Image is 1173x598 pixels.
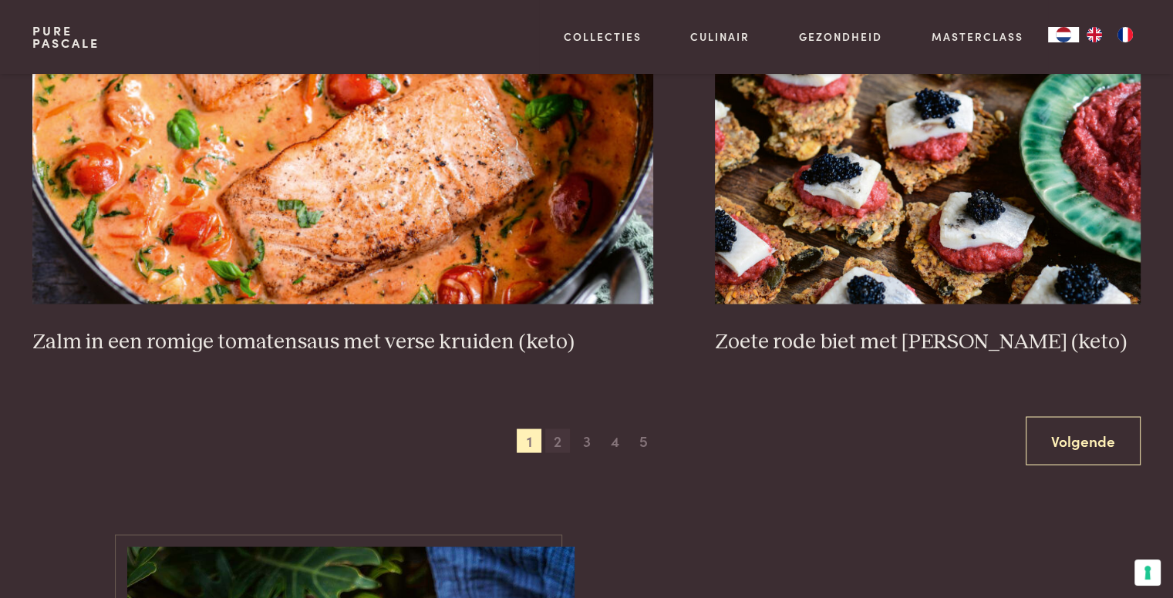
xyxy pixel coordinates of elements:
a: Volgende [1026,416,1141,465]
a: Gezondheid [799,29,882,45]
a: NL [1048,27,1079,42]
div: Language [1048,27,1079,42]
span: 5 [632,428,656,453]
a: Culinair [690,29,750,45]
a: Masterclass [932,29,1023,45]
span: 4 [603,428,628,453]
a: PurePascale [32,25,99,49]
h3: Zoete rode biet met [PERSON_NAME] (keto) [715,328,1141,355]
a: EN [1079,27,1110,42]
a: Collecties [564,29,642,45]
a: FR [1110,27,1141,42]
aside: Language selected: Nederlands [1048,27,1141,42]
span: 3 [575,428,599,453]
button: Uw voorkeuren voor toestemming voor trackingtechnologieën [1134,559,1161,586]
span: 1 [517,428,541,453]
span: 2 [545,428,570,453]
h3: Zalm in een romige tomatensaus met verse kruiden (keto) [32,328,653,355]
ul: Language list [1079,27,1141,42]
